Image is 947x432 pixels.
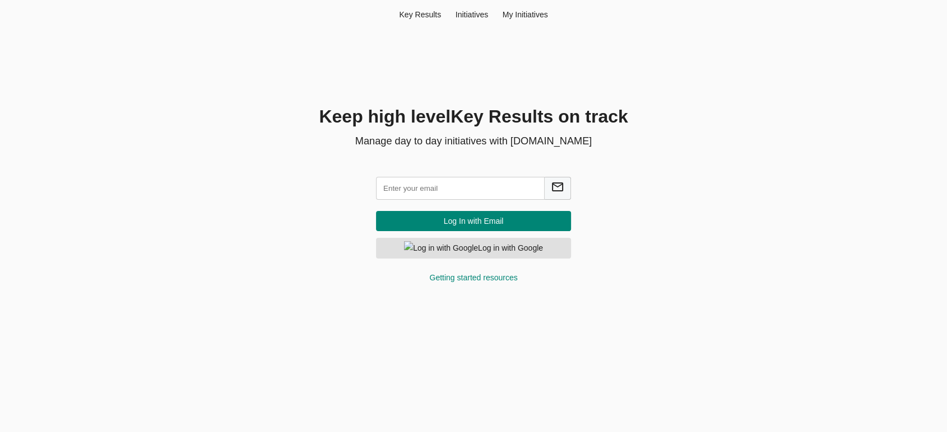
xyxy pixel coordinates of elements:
button: Log in with GoogleLog in with Google [376,238,571,259]
div: Initiatives [448,9,495,20]
h1: Keep high level Key Result s on track [218,104,729,130]
button: Log In with Email [376,211,571,232]
span: Log In with Email [385,214,562,228]
div: Key Result s [392,9,448,20]
div: Getting started resources [376,272,571,283]
div: My Initiatives [495,9,555,20]
span: Log in with Google [385,241,562,255]
p: Manage day to day initiatives with [DOMAIN_NAME] [218,134,729,148]
input: Enter your email [376,177,545,200]
img: Log in with Google [404,241,478,255]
